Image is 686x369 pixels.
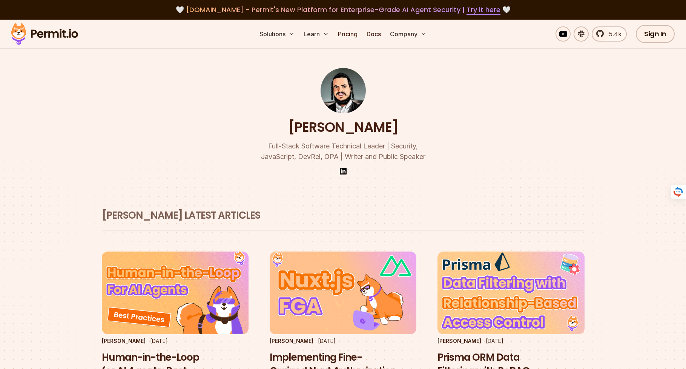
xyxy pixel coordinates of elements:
span: 5.4k [605,29,622,39]
span: [DOMAIN_NAME] - Permit's New Platform for Enterprise-Grade AI Agent Security | [186,5,500,14]
p: [PERSON_NAME] [437,337,481,345]
a: Sign In [636,25,675,43]
button: Company [387,26,430,42]
time: [DATE] [318,338,336,344]
img: Human-in-the-Loop for AI Agents: Best Practices, Frameworks, Use Cases, and Demo [102,252,249,334]
a: Pricing [335,26,361,42]
a: 5.4k [592,26,627,42]
time: [DATE] [486,338,503,344]
img: Implementing Fine-Grained Nuxt Authorization [270,252,416,334]
img: linkedin [339,167,348,176]
img: Permit logo [8,21,81,47]
a: Try it here [467,5,500,15]
h1: [PERSON_NAME] [288,118,398,137]
p: [PERSON_NAME] [270,337,313,345]
button: Learn [301,26,332,42]
p: Full-Stack Software Technical Leader | Security, JavaScript, DevRel, OPA | Writer and Public Speaker [198,141,488,162]
button: Solutions [256,26,298,42]
h2: [PERSON_NAME] latest articles [102,209,585,222]
img: Gabriel L. Manor [321,68,366,113]
a: Docs [364,26,384,42]
div: 🤍 🤍 [18,5,668,15]
img: Prisma ORM Data Filtering with ReBAC [437,252,584,334]
p: [PERSON_NAME] [102,337,146,345]
time: [DATE] [150,338,168,344]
